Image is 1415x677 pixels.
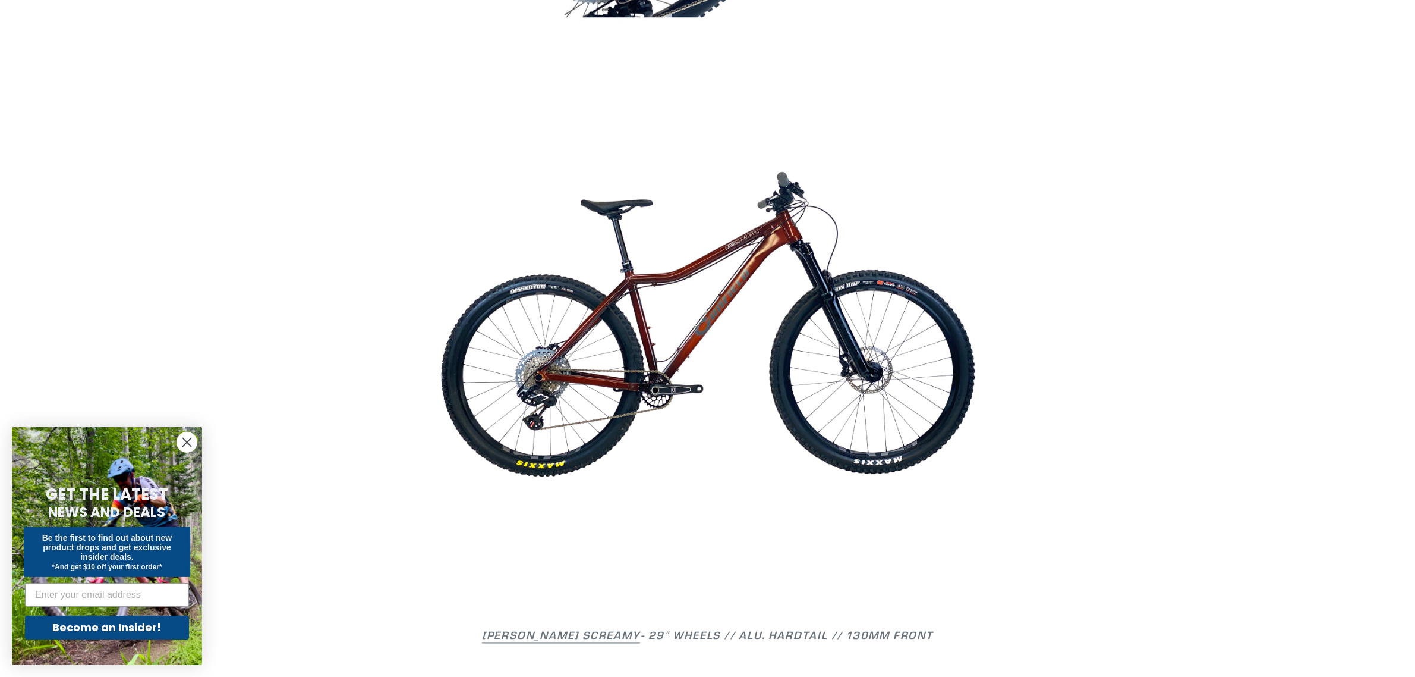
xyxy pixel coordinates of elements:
a: [PERSON_NAME] SCREAMY [482,629,640,644]
span: *And get $10 off your first order* [52,563,162,571]
span: - 29" WHEELS // ALU. HARDTAIL // 130MM FRONT [482,629,933,644]
input: Enter your email address [25,583,189,607]
button: Become an Insider! [25,616,189,640]
button: Close dialog [177,432,197,453]
span: GET THE LATEST [46,484,168,505]
span: NEWS AND DEALS [49,503,166,522]
span: Be the first to find out about new product drops and get exclusive insider deals. [42,533,172,562]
